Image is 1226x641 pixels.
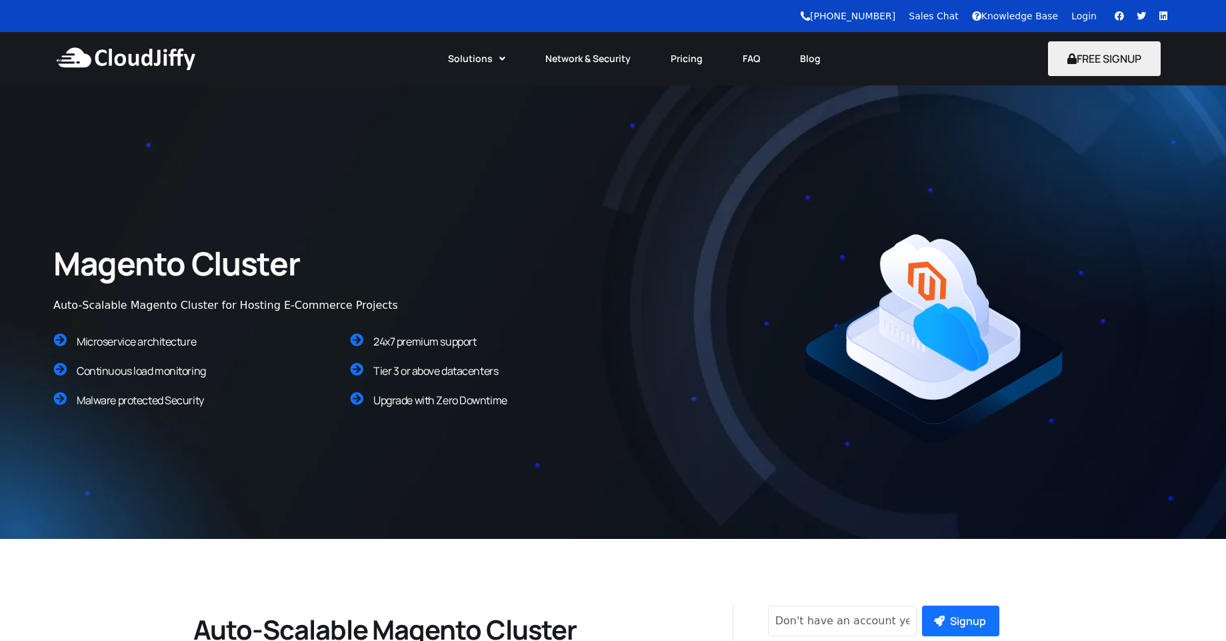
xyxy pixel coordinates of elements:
[909,11,958,21] a: Sales Chat
[77,334,196,349] span: Microservice architecture
[373,364,498,378] span: Tier 3 or above datacenters
[1071,11,1097,21] a: Login
[723,44,780,73] a: FAQ
[53,297,520,313] div: Auto-Scalable Magento Cluster for Hosting E-Commerce Projects
[801,11,895,21] a: [PHONE_NUMBER]
[53,243,441,284] h2: Magento Cluster
[77,364,206,378] span: Continuous load monitoring
[1048,41,1161,76] button: FREE SIGNUP
[428,44,525,73] a: Solutions
[922,606,999,636] button: Signup
[972,11,1059,21] a: Knowledge Base
[651,44,723,73] a: Pricing
[373,393,507,408] span: Upgrade with Zero Downtime
[1048,51,1161,66] a: FREE SIGNUP
[768,606,917,636] input: Don't have an account yet?
[77,393,204,408] span: Malware protected Security
[801,230,1067,448] img: Magento.png
[373,334,476,349] span: 24x7 premium support
[780,44,841,73] a: Blog
[525,44,651,73] a: Network & Security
